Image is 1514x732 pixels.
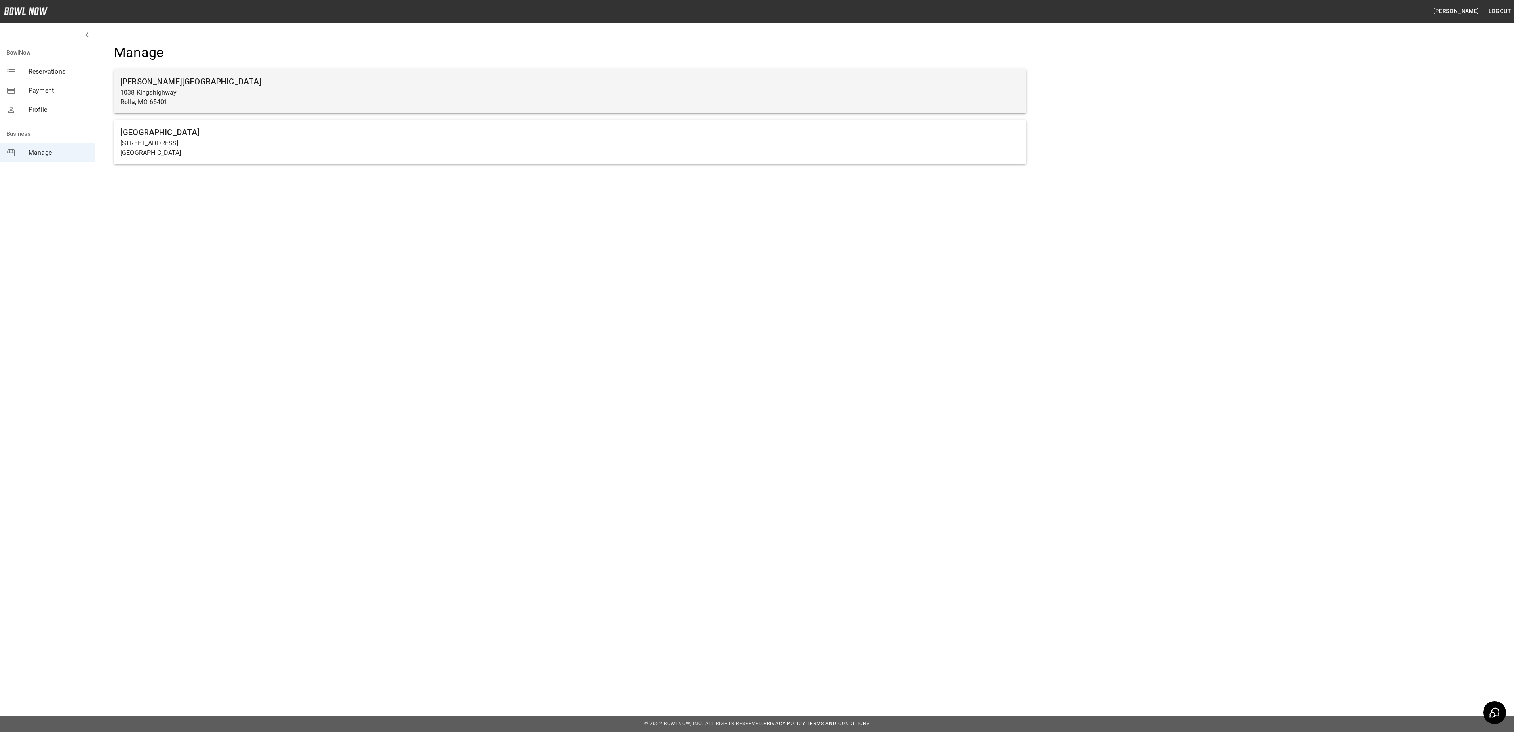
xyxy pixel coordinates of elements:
[763,721,805,726] a: Privacy Policy
[1430,4,1482,19] button: [PERSON_NAME]
[644,721,763,726] span: © 2022 BowlNow, Inc. All Rights Reserved.
[4,7,48,15] img: logo
[29,105,89,114] span: Profile
[29,86,89,95] span: Payment
[29,148,89,158] span: Manage
[120,139,1020,148] p: [STREET_ADDRESS]
[120,88,1020,97] p: 1038 Kingshighway
[1485,4,1514,19] button: Logout
[29,67,89,76] span: Reservations
[120,126,1020,139] h6: [GEOGRAPHIC_DATA]
[120,148,1020,158] p: [GEOGRAPHIC_DATA]
[807,721,870,726] a: Terms and Conditions
[120,97,1020,107] p: Rolla, MO 65401
[114,44,1026,61] h4: Manage
[120,75,1020,88] h6: [PERSON_NAME][GEOGRAPHIC_DATA]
